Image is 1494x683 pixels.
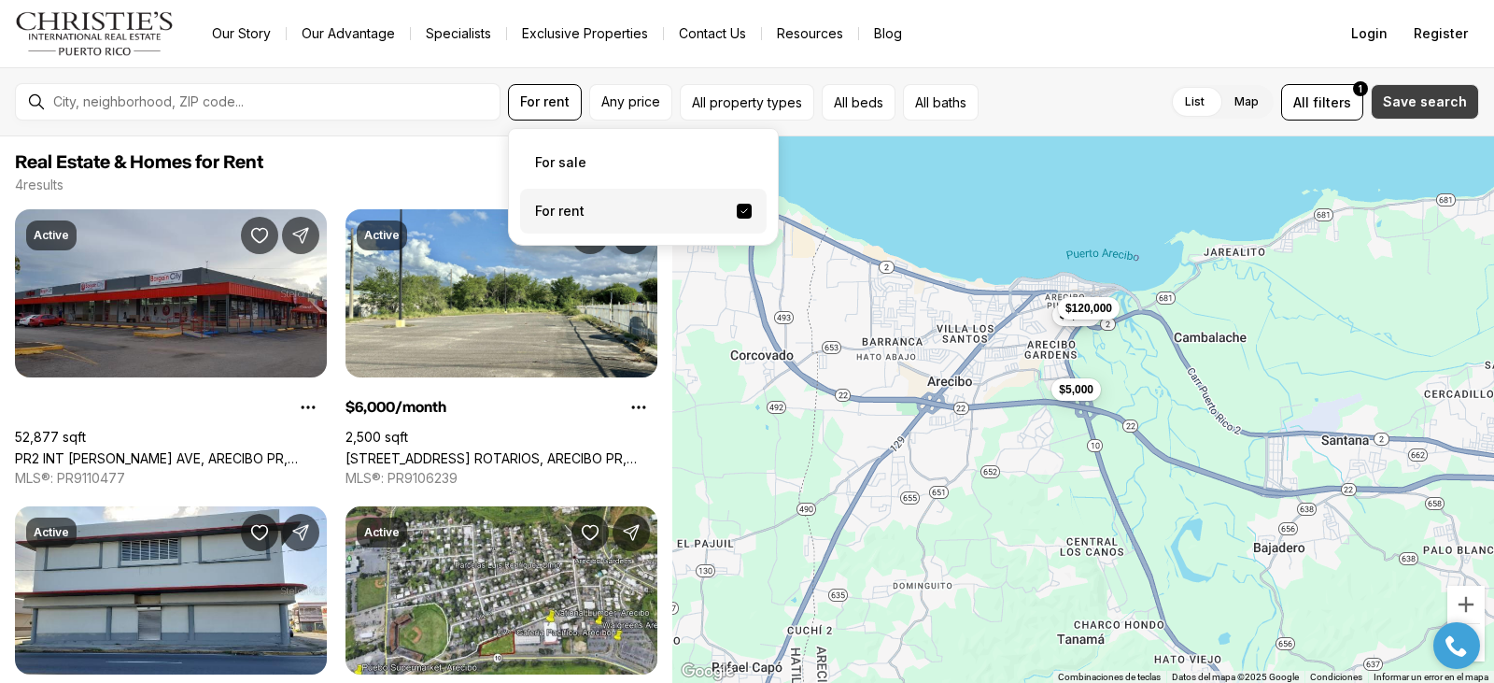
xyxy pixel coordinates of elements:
button: $5,000 [1051,378,1101,401]
button: Share Property [613,514,650,551]
button: Share Property [282,514,319,551]
a: Condiciones (se abre en una nueva pestaña) [1310,672,1362,682]
span: All [1293,92,1309,112]
button: Property options [620,389,657,426]
label: For rent [520,189,767,234]
span: Save search [1383,94,1467,109]
img: logo [15,11,175,56]
a: Our Story [197,21,286,47]
button: Register [1402,15,1479,52]
span: Real Estate & Homes for Rent [15,153,263,172]
a: Resources [762,21,858,47]
a: PR2 INT CRISTOBAL AVE, ARECIBO PR, 00612 [15,450,327,466]
p: 4 results [15,178,63,192]
button: Save search [1371,84,1479,120]
button: All beds [822,84,895,121]
a: 398 AVE. ROTARIOS, ARECIBO PR, 00612 [345,450,657,466]
span: Any price [601,94,660,109]
button: Login [1340,15,1399,52]
button: $120,000 [1058,297,1120,320]
a: Blog [859,21,917,47]
span: $120,000 [1065,301,1112,316]
button: $6,000 [1052,304,1102,326]
span: filters [1313,92,1351,112]
button: Save Property: PR2 INT CRISTOBAL AVE [241,217,278,254]
p: Active [34,228,69,243]
a: Our Advantage [287,21,410,47]
a: Exclusive Properties [507,21,663,47]
button: Save Property: PR-10 C. ST. [571,514,609,551]
button: Save Property: 2 INT DELICIAS ST [241,514,278,551]
span: Login [1351,26,1388,41]
a: Informar un error en el mapa [1374,672,1488,682]
span: $5,000 [1059,382,1093,397]
button: For rent [508,84,582,121]
span: Datos del mapa ©2025 Google [1172,672,1299,682]
label: Map [1219,85,1274,119]
span: For rent [520,94,570,109]
p: Active [364,525,400,540]
button: Property options [289,389,327,426]
label: List [1170,85,1219,119]
label: For sale [520,140,767,185]
button: Any price [589,84,672,121]
p: Active [34,525,69,540]
span: 1 [1359,81,1362,96]
button: Contact Us [664,21,761,47]
span: Register [1414,26,1468,41]
button: Allfilters1 [1281,84,1363,121]
button: Share Property [282,217,319,254]
p: Active [364,228,400,243]
button: All property types [680,84,814,121]
button: All baths [903,84,979,121]
button: Acercar [1447,586,1485,623]
a: Specialists [411,21,506,47]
